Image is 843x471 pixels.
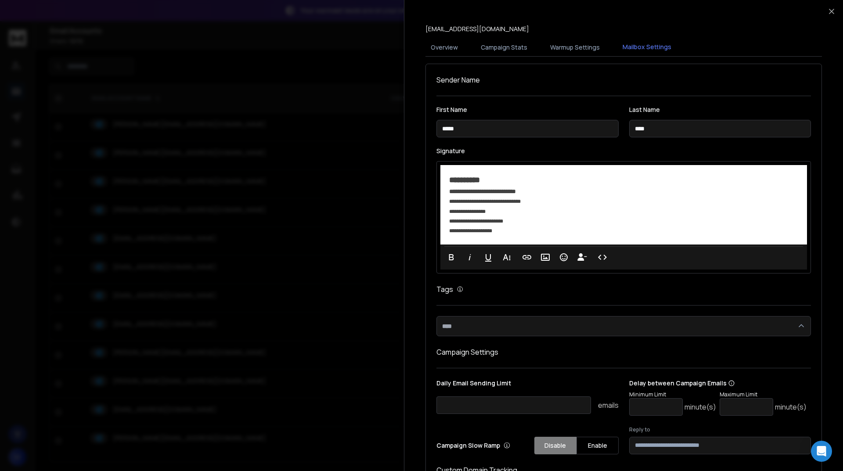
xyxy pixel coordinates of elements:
label: Signature [436,148,811,154]
h1: Campaign Settings [436,347,811,357]
button: Disable [534,437,576,454]
p: [EMAIL_ADDRESS][DOMAIN_NAME] [425,25,529,33]
button: More Text [498,248,515,266]
p: Delay between Campaign Emails [629,379,807,388]
button: Insert Link (Ctrl+K) [519,248,535,266]
label: First Name [436,107,619,113]
div: Open Intercom Messenger [811,441,832,462]
button: Code View [594,248,611,266]
p: minute(s) [775,402,807,412]
button: Insert Image (Ctrl+P) [537,248,554,266]
button: Underline (Ctrl+U) [480,248,497,266]
button: Mailbox Settings [617,37,677,58]
p: Minimum Limit [629,391,716,398]
label: Reply to [629,426,811,433]
button: Insert Unsubscribe Link [574,248,591,266]
button: Bold (Ctrl+B) [443,248,460,266]
label: Last Name [629,107,811,113]
button: Warmup Settings [545,38,605,57]
button: Enable [576,437,619,454]
h1: Tags [436,284,453,295]
p: Maximum Limit [720,391,807,398]
p: emails [598,400,619,410]
p: minute(s) [684,402,716,412]
button: Campaign Stats [476,38,533,57]
button: Italic (Ctrl+I) [461,248,478,266]
p: Daily Email Sending Limit [436,379,619,391]
button: Emoticons [555,248,572,266]
p: Campaign Slow Ramp [436,441,510,450]
button: Overview [425,38,463,57]
h1: Sender Name [436,75,811,85]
